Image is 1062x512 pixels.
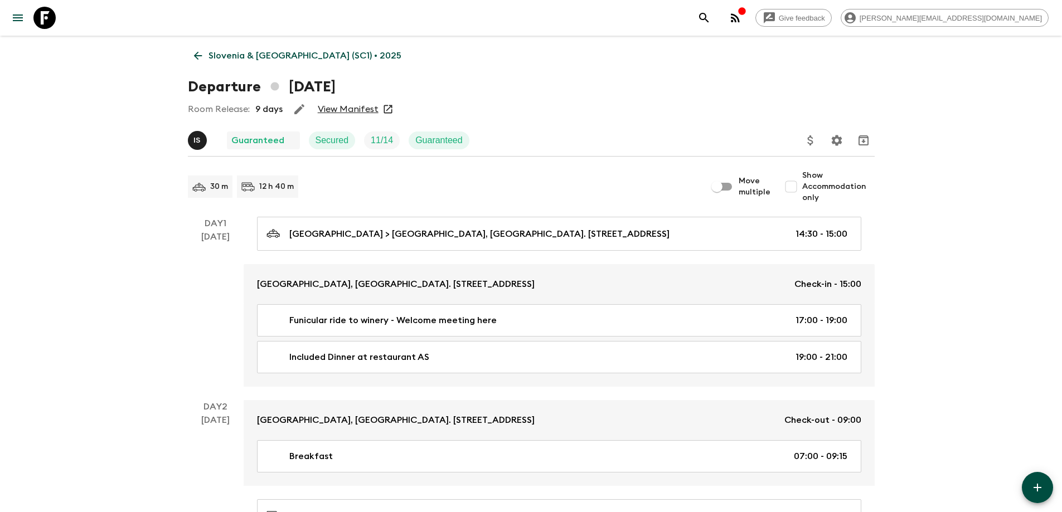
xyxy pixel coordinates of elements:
[244,264,875,304] a: [GEOGRAPHIC_DATA], [GEOGRAPHIC_DATA]. [STREET_ADDRESS]Check-in - 15:00
[188,131,209,150] button: IS
[693,7,715,29] button: search adventures
[316,134,349,147] p: Secured
[188,217,244,230] p: Day 1
[773,14,831,22] span: Give feedback
[802,170,875,203] span: Show Accommodation only
[318,104,379,115] a: View Manifest
[784,413,861,427] p: Check-out - 09:00
[289,227,670,241] p: [GEOGRAPHIC_DATA] > [GEOGRAPHIC_DATA], [GEOGRAPHIC_DATA]. [STREET_ADDRESS]
[201,230,230,387] div: [DATE]
[289,450,333,463] p: Breakfast
[257,277,535,291] p: [GEOGRAPHIC_DATA], [GEOGRAPHIC_DATA]. [STREET_ADDRESS]
[7,7,29,29] button: menu
[244,400,875,440] a: [GEOGRAPHIC_DATA], [GEOGRAPHIC_DATA]. [STREET_ADDRESS]Check-out - 09:00
[794,450,847,463] p: 07:00 - 09:15
[231,134,284,147] p: Guaranteed
[208,49,401,62] p: Slovenia & [GEOGRAPHIC_DATA] (SC1) • 2025
[188,103,250,116] p: Room Release:
[796,314,847,327] p: 17:00 - 19:00
[739,175,771,198] span: Move multiple
[854,14,1048,22] span: [PERSON_NAME][EMAIL_ADDRESS][DOMAIN_NAME]
[826,129,848,152] button: Settings
[852,129,875,152] button: Archive (Completed, Cancelled or Unsynced Departures only)
[309,131,356,149] div: Secured
[193,136,201,145] p: I S
[188,400,244,413] p: Day 2
[188,45,408,67] a: Slovenia & [GEOGRAPHIC_DATA] (SC1) • 2025
[257,341,861,373] a: Included Dinner at restaurant AS19:00 - 21:00
[255,103,283,116] p: 9 days
[289,350,429,364] p: Included Dinner at restaurant AS
[841,9,1049,27] div: [PERSON_NAME][EMAIL_ADDRESS][DOMAIN_NAME]
[257,413,535,427] p: [GEOGRAPHIC_DATA], [GEOGRAPHIC_DATA]. [STREET_ADDRESS]
[794,277,861,291] p: Check-in - 15:00
[257,440,861,472] a: Breakfast07:00 - 09:15
[259,181,294,192] p: 12 h 40 m
[188,76,336,98] h1: Departure [DATE]
[799,129,822,152] button: Update Price, Early Bird Discount and Costs
[257,304,861,337] a: Funicular ride to winery - Welcome meeting here17:00 - 19:00
[289,314,497,327] p: Funicular ride to winery - Welcome meeting here
[188,134,209,143] span: Ivan Stojanović
[796,350,847,364] p: 19:00 - 21:00
[210,181,228,192] p: 30 m
[257,217,861,251] a: [GEOGRAPHIC_DATA] > [GEOGRAPHIC_DATA], [GEOGRAPHIC_DATA]. [STREET_ADDRESS]14:30 - 15:00
[796,227,847,241] p: 14:30 - 15:00
[415,134,463,147] p: Guaranteed
[364,131,400,149] div: Trip Fill
[755,9,832,27] a: Give feedback
[371,134,393,147] p: 11 / 14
